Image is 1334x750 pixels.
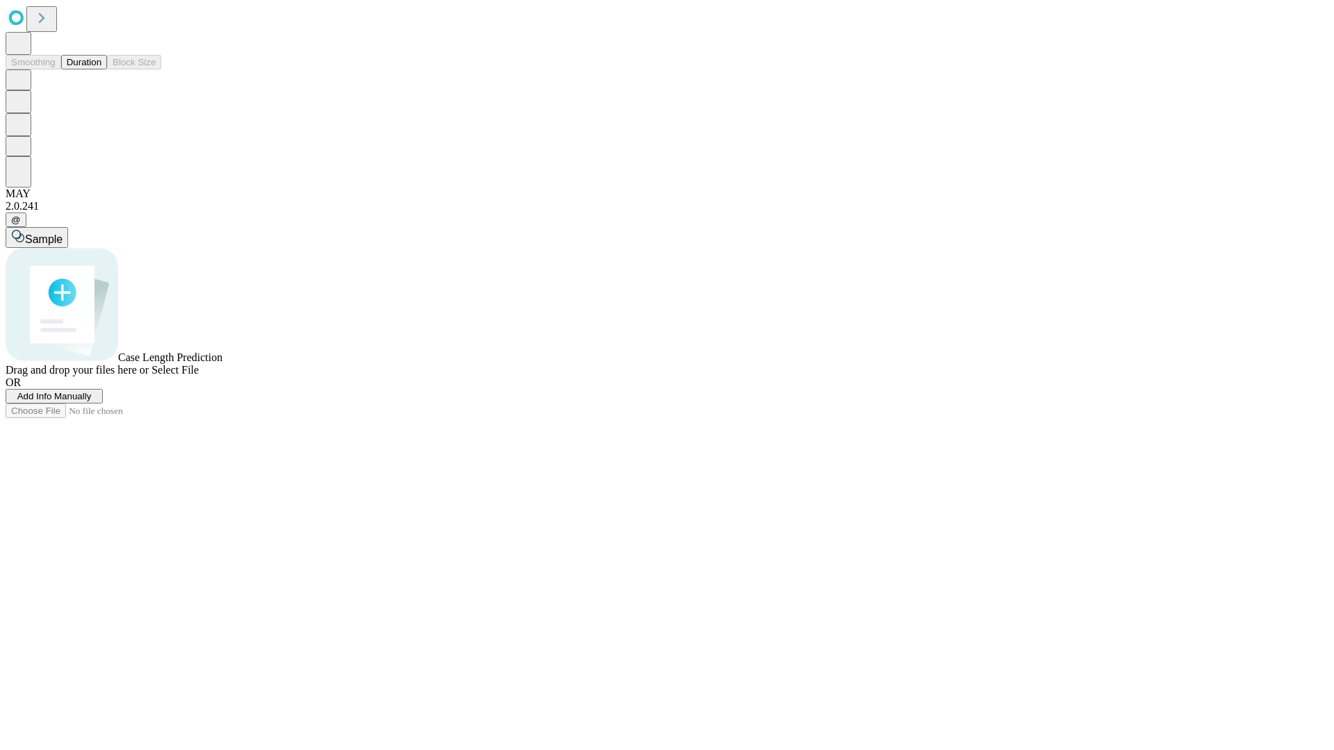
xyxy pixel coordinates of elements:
[151,364,199,376] span: Select File
[6,55,61,69] button: Smoothing
[107,55,161,69] button: Block Size
[6,376,21,388] span: OR
[11,215,21,225] span: @
[17,391,92,401] span: Add Info Manually
[6,187,1328,200] div: MAY
[25,233,63,245] span: Sample
[6,227,68,248] button: Sample
[6,200,1328,212] div: 2.0.241
[6,212,26,227] button: @
[6,364,149,376] span: Drag and drop your files here or
[118,351,222,363] span: Case Length Prediction
[61,55,107,69] button: Duration
[6,389,103,403] button: Add Info Manually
